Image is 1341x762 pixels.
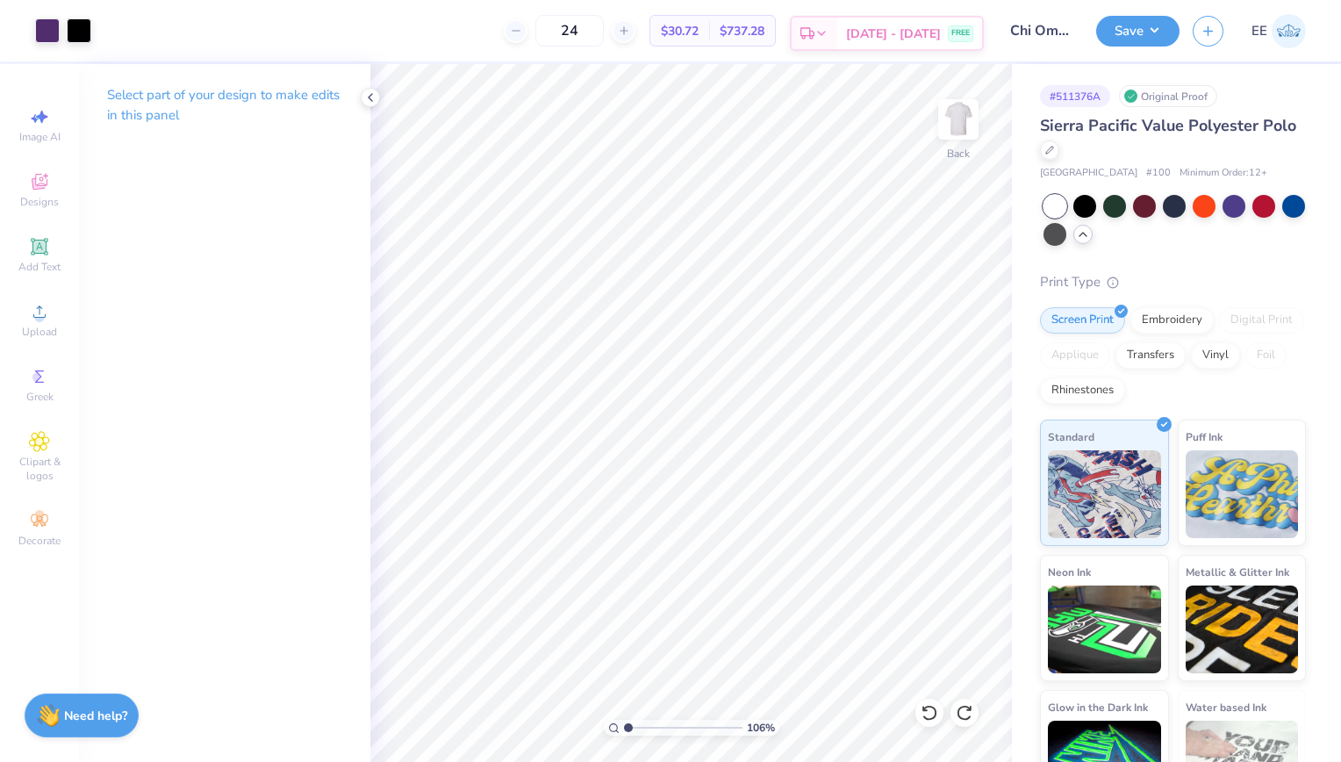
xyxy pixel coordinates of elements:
[1048,586,1161,673] img: Neon Ink
[1130,307,1214,334] div: Embroidery
[661,22,699,40] span: $30.72
[747,720,775,736] span: 106 %
[1186,428,1223,446] span: Puff Ink
[18,534,61,548] span: Decorate
[997,13,1083,48] input: Untitled Design
[1146,166,1171,181] span: # 100
[1251,21,1267,41] span: EE
[1219,307,1304,334] div: Digital Print
[1119,85,1217,107] div: Original Proof
[1096,16,1180,47] button: Save
[951,27,970,40] span: FREE
[1040,272,1306,292] div: Print Type
[19,130,61,144] span: Image AI
[9,455,70,483] span: Clipart & logos
[26,390,54,404] span: Greek
[22,325,57,339] span: Upload
[1040,85,1110,107] div: # 511376A
[846,25,941,43] span: [DATE] - [DATE]
[1186,450,1299,538] img: Puff Ink
[1186,698,1266,716] span: Water based Ink
[941,102,976,137] img: Back
[1186,563,1289,581] span: Metallic & Glitter Ink
[1040,342,1110,369] div: Applique
[1115,342,1186,369] div: Transfers
[1040,307,1125,334] div: Screen Print
[18,260,61,274] span: Add Text
[1251,14,1306,48] a: EE
[1186,586,1299,673] img: Metallic & Glitter Ink
[1272,14,1306,48] img: Ella Eskridge
[535,15,604,47] input: – –
[1040,115,1296,136] span: Sierra Pacific Value Polyester Polo
[1245,342,1287,369] div: Foil
[20,195,59,209] span: Designs
[1048,563,1091,581] span: Neon Ink
[1048,428,1094,446] span: Standard
[1040,166,1137,181] span: [GEOGRAPHIC_DATA]
[1048,698,1148,716] span: Glow in the Dark Ink
[1180,166,1267,181] span: Minimum Order: 12 +
[107,85,342,126] p: Select part of your design to make edits in this panel
[1040,377,1125,404] div: Rhinestones
[1048,450,1161,538] img: Standard
[1191,342,1240,369] div: Vinyl
[947,146,970,162] div: Back
[720,22,764,40] span: $737.28
[64,708,127,724] strong: Need help?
